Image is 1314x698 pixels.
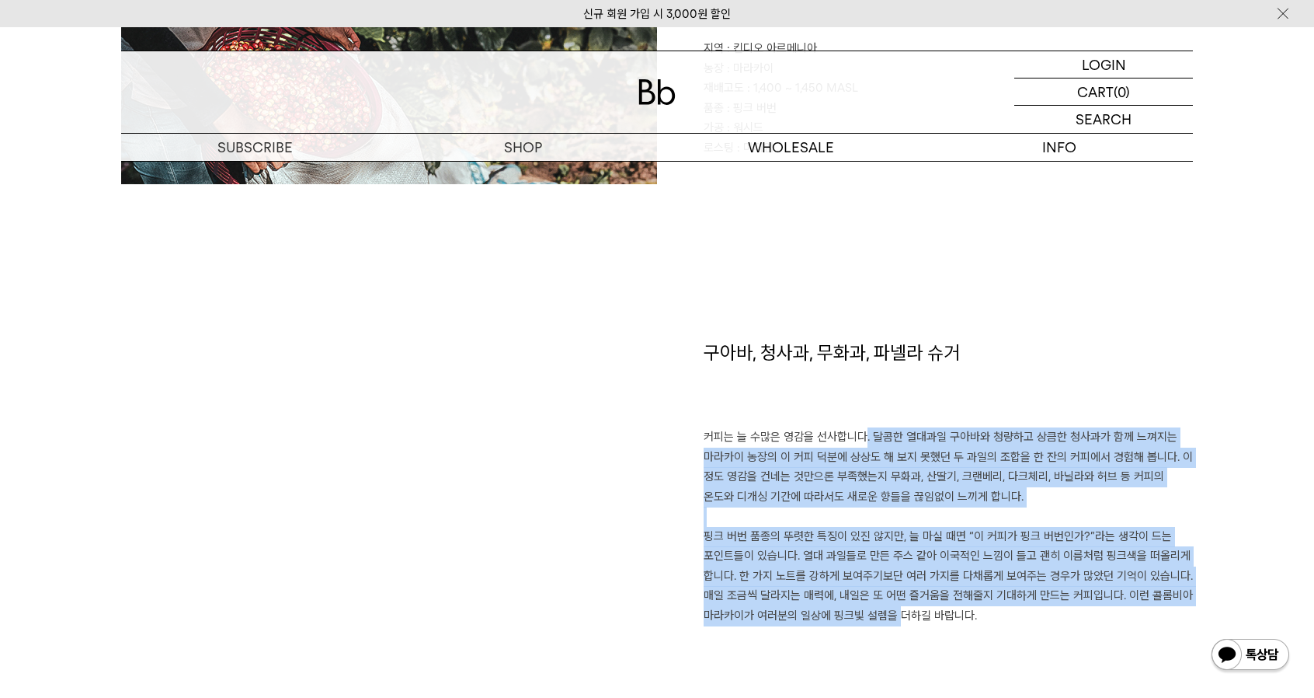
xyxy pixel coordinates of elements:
[925,134,1193,161] p: INFO
[1114,79,1130,105] p: (0)
[1076,106,1131,133] p: SEARCH
[704,428,1193,626] p: 커피는 늘 수많은 영감을 선사합니다. 달콤한 열대과일 구아바와 청량하고 상큼한 청사과가 함께 느껴지는 마라카이 농장의 이 커피 덕분에 상상도 해 보지 못했던 두 과일의 조합을...
[1082,51,1126,78] p: LOGIN
[583,7,731,21] a: 신규 회원 가입 시 3,000원 할인
[704,340,1193,428] h1: 구아바, 청사과, 무화과, 파넬라 슈거
[389,134,657,161] a: SHOP
[1077,79,1114,105] p: CART
[121,134,389,161] a: SUBSCRIBE
[1014,51,1193,79] a: LOGIN
[1014,79,1193,106] a: CART (0)
[657,134,925,161] p: WHOLESALE
[1210,637,1291,675] img: 카카오톡 채널 1:1 채팅 버튼
[638,79,676,105] img: 로고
